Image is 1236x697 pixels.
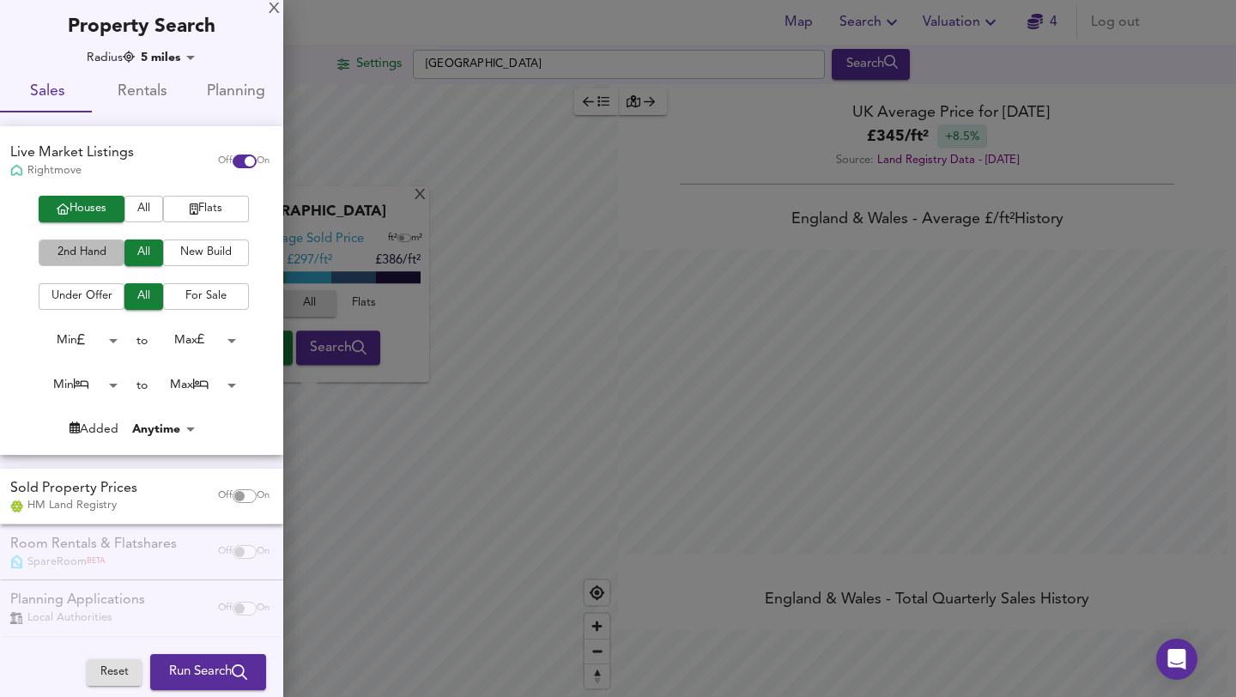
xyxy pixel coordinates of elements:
[1156,639,1197,680] div: Open Intercom Messenger
[163,239,249,266] button: New Build
[39,283,124,310] button: Under Offer
[10,498,137,513] div: HM Land Registry
[87,49,135,66] div: Radius
[10,479,137,499] div: Sold Property Prices
[172,199,240,219] span: Flats
[29,372,124,398] div: Min
[10,163,134,179] div: Rightmove
[148,327,242,354] div: Max
[257,155,270,168] span: On
[169,661,247,683] span: Run Search
[172,243,240,263] span: New Build
[133,243,154,263] span: All
[172,287,240,306] span: For Sale
[199,79,273,106] span: Planning
[136,332,148,349] div: to
[47,199,116,219] span: Houses
[124,196,163,222] button: All
[148,372,242,398] div: Max
[133,199,154,219] span: All
[133,287,154,306] span: All
[127,421,201,438] div: Anytime
[10,164,23,179] img: Rightmove
[47,243,116,263] span: 2nd Hand
[10,143,134,163] div: Live Market Listings
[163,196,249,222] button: Flats
[70,421,118,438] div: Added
[163,283,249,310] button: For Sale
[105,79,179,106] span: Rentals
[10,500,23,512] img: Land Registry
[257,489,270,503] span: On
[269,3,280,15] div: X
[124,283,163,310] button: All
[87,659,142,686] button: Reset
[124,239,163,266] button: All
[136,49,201,66] div: 5 miles
[39,239,124,266] button: 2nd Hand
[29,327,124,354] div: Min
[95,663,133,682] span: Reset
[150,654,266,690] button: Run Search
[10,79,84,106] span: Sales
[218,489,233,503] span: Off
[136,377,148,394] div: to
[47,287,116,306] span: Under Offer
[218,155,233,168] span: Off
[39,196,124,222] button: Houses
